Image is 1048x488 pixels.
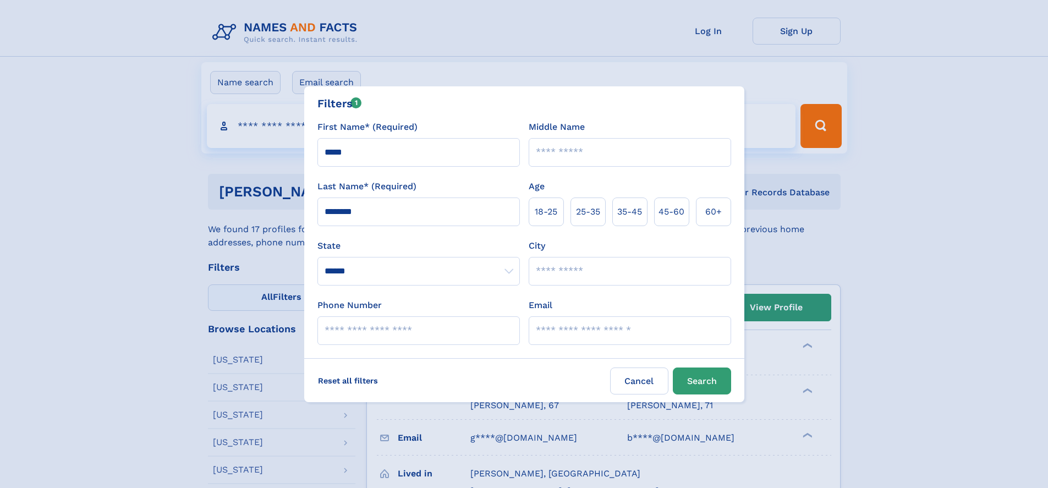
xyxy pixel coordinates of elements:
span: 60+ [705,205,722,218]
span: 18‑25 [535,205,557,218]
label: Middle Name [529,120,585,134]
label: State [317,239,520,253]
label: Reset all filters [311,368,385,394]
span: 45‑60 [659,205,684,218]
label: City [529,239,545,253]
label: Email [529,299,552,312]
div: Filters [317,95,362,112]
span: 25‑35 [576,205,600,218]
label: Age [529,180,545,193]
label: Last Name* (Required) [317,180,416,193]
label: Phone Number [317,299,382,312]
button: Search [673,368,731,394]
label: First Name* (Required) [317,120,418,134]
span: 35‑45 [617,205,642,218]
label: Cancel [610,368,668,394]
